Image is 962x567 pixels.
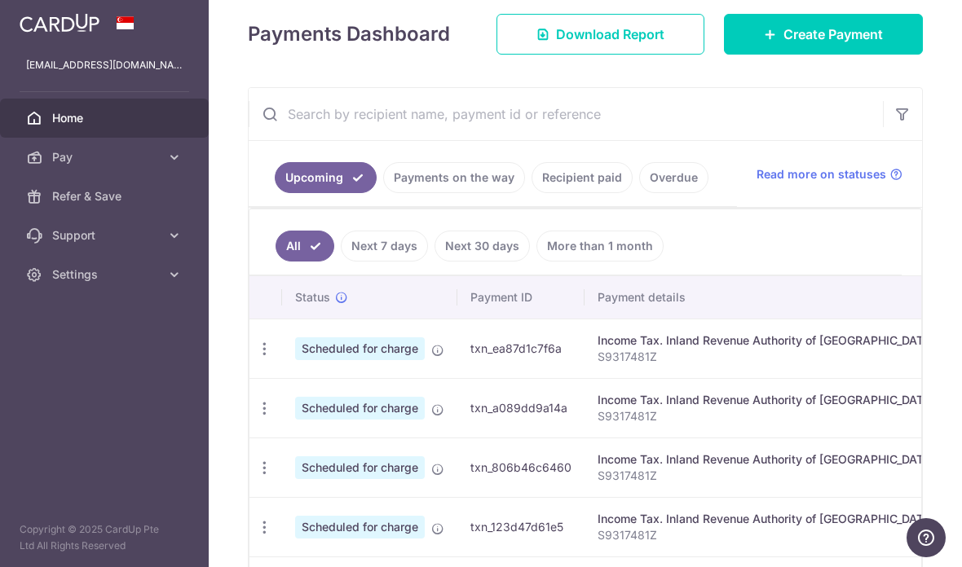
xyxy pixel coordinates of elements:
[639,162,708,193] a: Overdue
[598,511,935,527] div: Income Tax. Inland Revenue Authority of [GEOGRAPHIC_DATA]
[457,497,585,556] td: txn_123d47d61e5
[26,57,183,73] p: [EMAIL_ADDRESS][DOMAIN_NAME]
[52,227,160,244] span: Support
[598,527,935,543] p: S9317481Z
[598,408,935,424] p: S9317481Z
[52,110,160,126] span: Home
[435,231,530,262] a: Next 30 days
[598,332,935,349] div: Income Tax. Inland Revenue Authority of [GEOGRAPHIC_DATA]
[536,231,664,262] a: More than 1 month
[457,437,585,497] td: txn_806b46c6460
[724,14,923,55] a: Create Payment
[383,162,525,193] a: Payments on the way
[496,14,704,55] a: Download Report
[275,162,377,193] a: Upcoming
[556,24,664,44] span: Download Report
[248,20,450,49] h4: Payments Dashboard
[757,166,902,182] a: Read more on statuses
[20,13,99,33] img: CardUp
[295,337,425,360] span: Scheduled for charge
[457,319,585,378] td: txn_ea87d1c7f6a
[295,456,425,479] span: Scheduled for charge
[457,276,585,319] th: Payment ID
[532,162,633,193] a: Recipient paid
[295,397,425,420] span: Scheduled for charge
[457,378,585,437] td: txn_a089dd9a14a
[598,392,935,408] div: Income Tax. Inland Revenue Authority of [GEOGRAPHIC_DATA]
[757,166,886,182] span: Read more on statuses
[249,88,883,140] input: Search by recipient name, payment id or reference
[276,231,334,262] a: All
[341,231,428,262] a: Next 7 days
[585,276,948,319] th: Payment details
[52,149,160,165] span: Pay
[598,468,935,484] p: S9317481Z
[598,451,935,468] div: Income Tax. Inland Revenue Authority of [GEOGRAPHIC_DATA]
[907,518,946,559] iframe: Opens a widget where you can find more information
[598,349,935,365] p: S9317481Z
[295,516,425,538] span: Scheduled for charge
[295,289,330,305] span: Status
[52,266,160,283] span: Settings
[52,188,160,204] span: Refer & Save
[783,24,883,44] span: Create Payment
